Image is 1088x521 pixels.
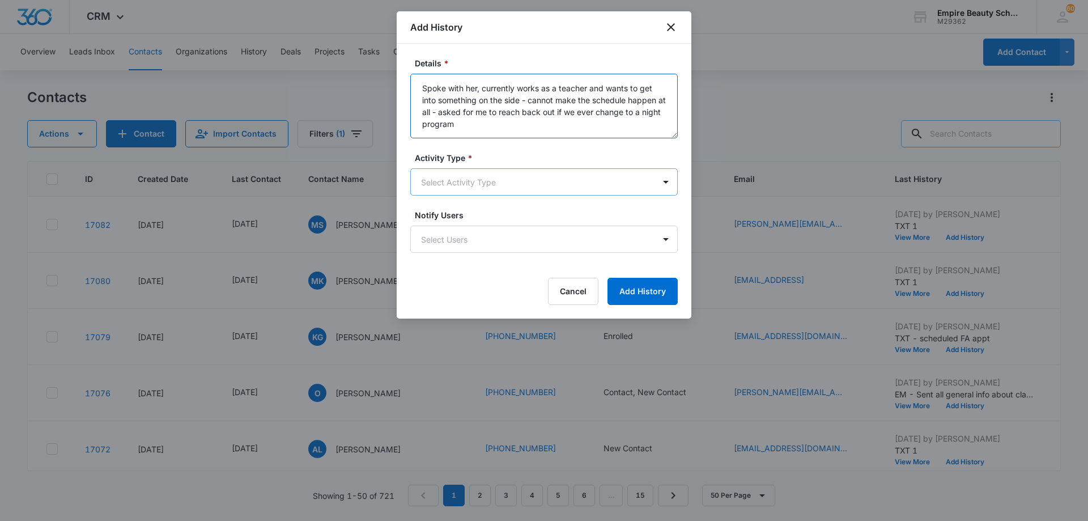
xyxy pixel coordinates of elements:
button: Cancel [548,278,598,305]
label: Details [415,57,682,69]
h1: Add History [410,20,462,34]
button: Add History [607,278,678,305]
label: Notify Users [415,209,682,221]
label: Activity Type [415,152,682,164]
textarea: Spoke with her, currently works as a teacher and wants to get into something on the side - cannot... [410,74,678,138]
button: close [664,20,678,34]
